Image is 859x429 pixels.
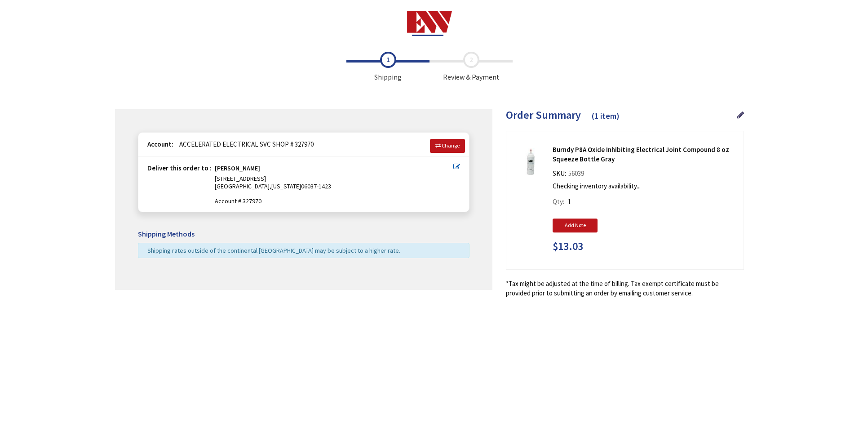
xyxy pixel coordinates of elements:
[553,241,583,252] span: $13.03
[430,139,465,152] a: Change
[346,52,429,82] span: Shipping
[442,142,460,149] span: Change
[215,182,271,190] span: [GEOGRAPHIC_DATA],
[301,182,331,190] span: 06037-1423
[407,11,452,36] img: Electrical Wholesalers, Inc.
[568,197,571,206] span: 1
[271,182,301,190] span: [US_STATE]
[517,148,545,176] img: Burndy P8A Oxide Inhibiting Electrical Joint Compound 8 oz Squeeze Bottle Gray
[553,181,732,191] p: Checking inventory availability...
[215,197,453,205] span: Account # 327970
[429,52,513,82] span: Review & Payment
[506,279,744,298] : *Tax might be adjusted at the time of billing. Tax exempt certificate must be provided prior to s...
[147,246,400,255] span: Shipping rates outside of the continental [GEOGRAPHIC_DATA] may be subject to a higher rate.
[215,165,260,175] strong: [PERSON_NAME]
[506,108,581,122] span: Order Summary
[147,140,173,148] strong: Account:
[592,111,620,121] span: (1 item)
[175,140,314,148] span: ACCELERATED ELECTRICAL SVC SHOP # 327970
[553,145,737,164] strong: Burndy P8A Oxide Inhibiting Electrical Joint Compound 8 oz Squeeze Bottle Gray
[215,174,266,183] span: [STREET_ADDRESS]
[566,169,586,178] span: 56039
[553,169,586,181] div: SKU:
[138,230,469,238] h5: Shipping Methods
[553,197,563,206] span: Qty
[147,164,212,172] strong: Deliver this order to :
